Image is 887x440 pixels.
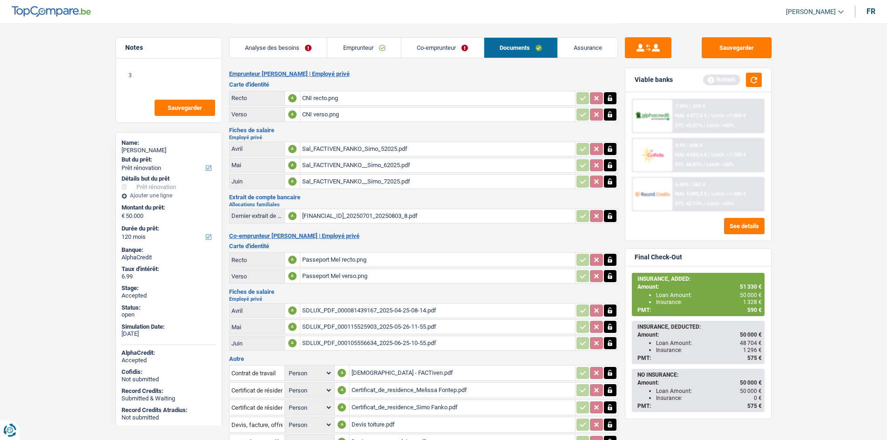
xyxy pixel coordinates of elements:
div: A [288,145,297,153]
span: Limit: <60% [706,122,733,129]
div: A [338,386,346,394]
span: NAI: 4 663,6 € [675,152,706,158]
div: AlphaCredit: [122,349,216,357]
div: Sal_FACTIVEN_FANKO__Simo_62025.pdf [302,158,573,172]
a: [PERSON_NAME] [779,4,844,20]
h2: Allocations familiales [229,202,618,207]
span: / [703,162,705,168]
div: A [288,323,297,331]
span: Limit: <60% [706,162,733,168]
div: Verso [231,111,283,118]
div: A [288,256,297,264]
div: Avril [231,145,283,152]
div: Dernier extrait de compte pour vos allocations familiales [231,212,283,219]
span: 575 € [747,403,762,409]
h2: Co-emprunteur [PERSON_NAME] | Employé privé [229,232,618,240]
div: Mai [231,324,283,331]
div: Recto [231,95,283,102]
div: PMT: [637,355,762,361]
div: Submitted & Waiting [122,395,216,402]
span: NAI: 5 085,2 € [675,191,706,197]
div: Loan Amount: [656,292,762,298]
h3: Carte d'identité [229,81,618,88]
div: Ajouter une ligne [122,192,216,199]
span: DTI: 42.13% [675,201,702,207]
div: Amount: [637,284,762,290]
label: Durée du prêt: [122,225,214,232]
div: Juin [231,178,283,185]
div: A [288,272,297,280]
span: € [122,212,125,220]
div: NO INSURANCE: [637,372,762,378]
span: / [703,201,705,207]
div: A [338,369,346,377]
h3: Carte d'identité [229,243,618,249]
span: 50 000 € [740,292,762,298]
div: Amount: [637,379,762,386]
h3: Autre [229,356,618,362]
span: Sauvegarder [168,105,202,111]
div: Insurance: [656,299,762,305]
label: Montant du prêt: [122,204,214,211]
img: Record Credits [635,185,670,203]
span: Limit: >1.100 € [711,152,745,158]
button: Sauvegarder [155,100,215,116]
div: Passeport Mel recto.png [302,253,573,267]
div: A [288,339,297,347]
span: / [708,113,710,119]
div: open [122,311,216,318]
div: Devis toiture.pdf [352,418,573,432]
div: INSURANCE, ADDED: [637,276,762,282]
img: TopCompare Logo [12,6,91,17]
span: 0 € [754,395,762,401]
div: [DEMOGRAPHIC_DATA] - FACTiven.pdf [352,366,573,380]
label: But du prêt: [122,156,214,163]
div: 9.9% | 646 € [675,142,702,149]
div: Stage: [122,284,216,292]
div: Taux d'intérêt: [122,265,216,273]
div: Sal_FACTIVEN_FANKO__Simo_72025.pdf [302,175,573,189]
span: 50 000 € [740,379,762,386]
div: 7.99% | 599 € [675,103,705,109]
div: SDLUX_PDF_000115525903_2025-05-26-11-55.pdf [302,320,573,334]
a: Documents [484,38,558,58]
div: A [288,161,297,169]
span: Limit: <65% [706,201,733,207]
div: [DATE] [122,330,216,338]
div: Name: [122,139,216,147]
div: A [288,177,297,186]
div: SDLUX_PDF_000105556634_2025-06-25-10-55.pdf [302,336,573,350]
h2: Employé privé [229,135,618,140]
a: Analyse des besoins [230,38,327,58]
span: DTI: 44.81% [675,162,702,168]
div: Loan Amount: [656,388,762,394]
div: Juin [231,340,283,347]
a: Assurance [558,38,617,58]
div: Refresh [703,74,740,85]
span: [PERSON_NAME] [786,8,836,16]
div: Certificat_de_residence_Melissa Fontep.pdf [352,383,573,397]
div: A [338,420,346,429]
a: Emprunteur [327,38,401,58]
div: 6.49% | 563 € [675,182,705,188]
div: INSURANCE, DEDUCTED: [637,324,762,330]
div: CNI verso.png [302,108,573,122]
div: Amount: [637,332,762,338]
div: [FINANCIAL_ID]_20250701_20250803_8.pdf [302,209,573,223]
div: PMT: [637,307,762,313]
button: See details [724,218,765,234]
img: Cofidis [635,146,670,163]
div: Insurance: [656,395,762,401]
div: Détails but du prêt [122,175,216,183]
span: 48 704 € [740,340,762,346]
span: / [708,152,710,158]
div: AlphaCredit [122,254,216,261]
div: Simulation Date: [122,323,216,331]
div: Certificat_de_residence_Simo Fanko.pdf [352,400,573,414]
h2: Emprunteur [PERSON_NAME] | Employé privé [229,70,618,78]
div: A [288,110,297,119]
span: 1 296 € [743,347,762,353]
div: Accepted [122,357,216,364]
div: Mai [231,162,283,169]
div: PMT: [637,403,762,409]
